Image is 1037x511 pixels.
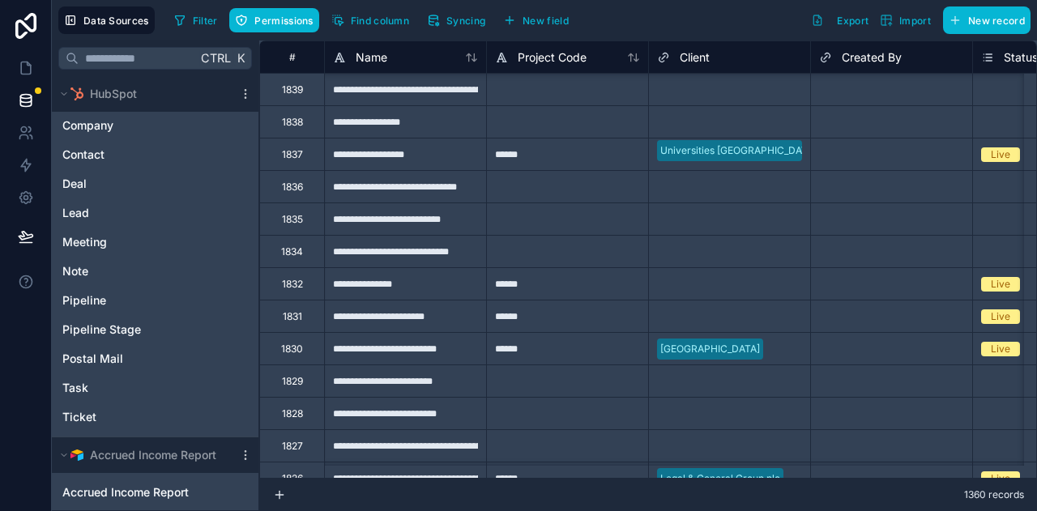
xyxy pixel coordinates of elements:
[991,342,1010,356] div: Live
[326,8,415,32] button: Find column
[58,6,155,34] button: Data Sources
[968,15,1025,27] span: New record
[282,213,303,226] div: 1835
[283,310,302,323] div: 1831
[168,8,224,32] button: Filter
[83,15,149,27] span: Data Sources
[497,8,574,32] button: New field
[229,8,325,32] a: Permissions
[523,15,569,27] span: New field
[282,116,303,129] div: 1838
[842,49,902,66] span: Created By
[899,15,931,27] span: Import
[282,148,303,161] div: 1837
[282,472,303,485] div: 1826
[943,6,1031,34] button: New record
[235,53,246,64] span: K
[991,471,1010,486] div: Live
[680,49,710,66] span: Client
[281,343,303,356] div: 1830
[254,15,313,27] span: Permissions
[282,181,303,194] div: 1836
[937,6,1031,34] a: New record
[518,49,587,66] span: Project Code
[964,488,1024,501] span: 1360 records
[356,49,387,66] span: Name
[837,15,868,27] span: Export
[282,278,303,291] div: 1832
[805,6,874,34] button: Export
[282,407,303,420] div: 1828
[660,143,817,158] div: Universities [GEOGRAPHIC_DATA]
[421,8,497,32] a: Syncing
[991,147,1010,162] div: Live
[660,342,760,356] div: [GEOGRAPHIC_DATA]
[281,245,303,258] div: 1834
[446,15,485,27] span: Syncing
[991,277,1010,292] div: Live
[874,6,937,34] button: Import
[199,48,233,68] span: Ctrl
[660,471,780,486] div: Legal & General Group plc
[421,8,491,32] button: Syncing
[351,15,409,27] span: Find column
[282,83,303,96] div: 1839
[991,309,1010,324] div: Live
[282,440,303,453] div: 1827
[229,8,318,32] button: Permissions
[282,375,303,388] div: 1829
[193,15,218,27] span: Filter
[272,51,312,63] div: #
